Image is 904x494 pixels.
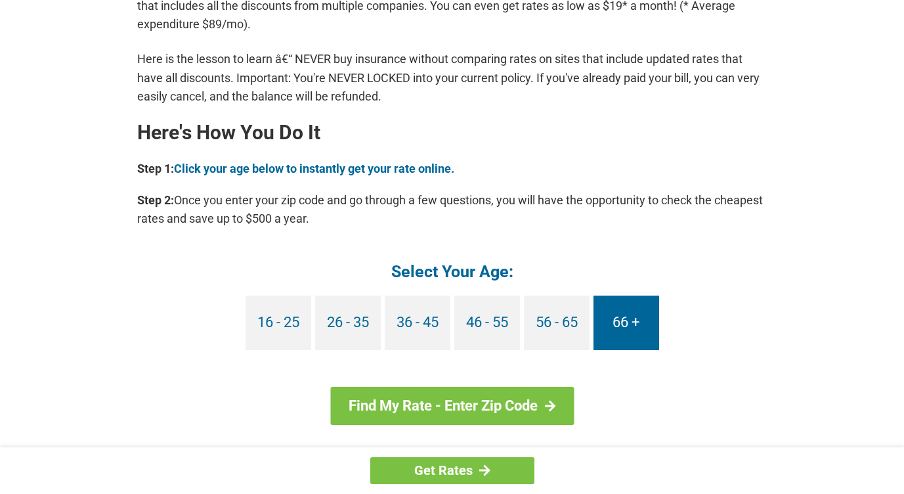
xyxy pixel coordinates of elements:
[524,296,590,350] a: 56 - 65
[137,122,767,143] h2: Here's How You Do It
[137,50,767,105] p: Here is the lesson to learn â€“ NEVER buy insurance without comparing rates on sites that include...
[593,296,659,350] a: 66 +
[246,296,311,350] a: 16 - 25
[315,296,381,350] a: 26 - 35
[137,193,174,207] b: Step 2:
[137,191,767,228] p: Once you enter your zip code and go through a few questions, you will have the opportunity to che...
[137,261,767,282] h4: Select Your Age:
[137,162,174,175] b: Step 1:
[385,296,450,350] a: 36 - 45
[370,457,534,484] a: Get Rates
[454,296,520,350] a: 46 - 55
[174,162,454,175] a: Click your age below to instantly get your rate online.
[330,387,574,425] a: Find My Rate - Enter Zip Code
